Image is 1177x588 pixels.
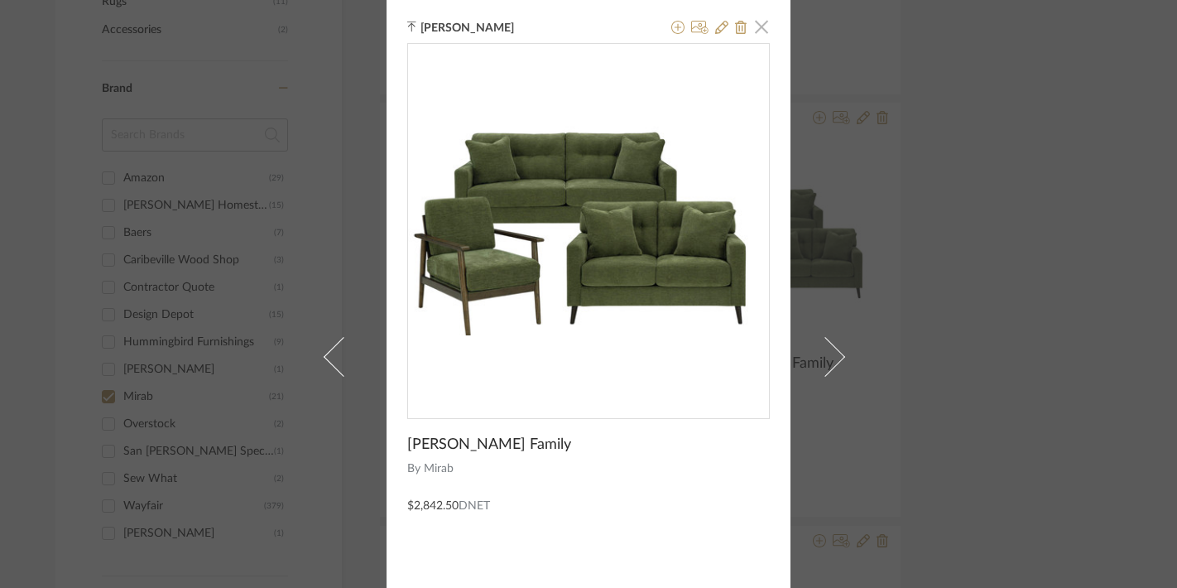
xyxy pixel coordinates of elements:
span: Mirab [424,460,771,478]
span: By [407,460,420,478]
img: dd1b7074-4ccf-4daa-8dc1-cd386df76e34_436x436.jpg [408,113,769,335]
span: $2,842.50 [407,500,459,512]
span: [PERSON_NAME] [420,21,540,36]
button: Close [745,10,778,43]
div: 0 [408,44,769,405]
span: DNET [459,500,490,512]
span: [PERSON_NAME] Family [407,436,571,454]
